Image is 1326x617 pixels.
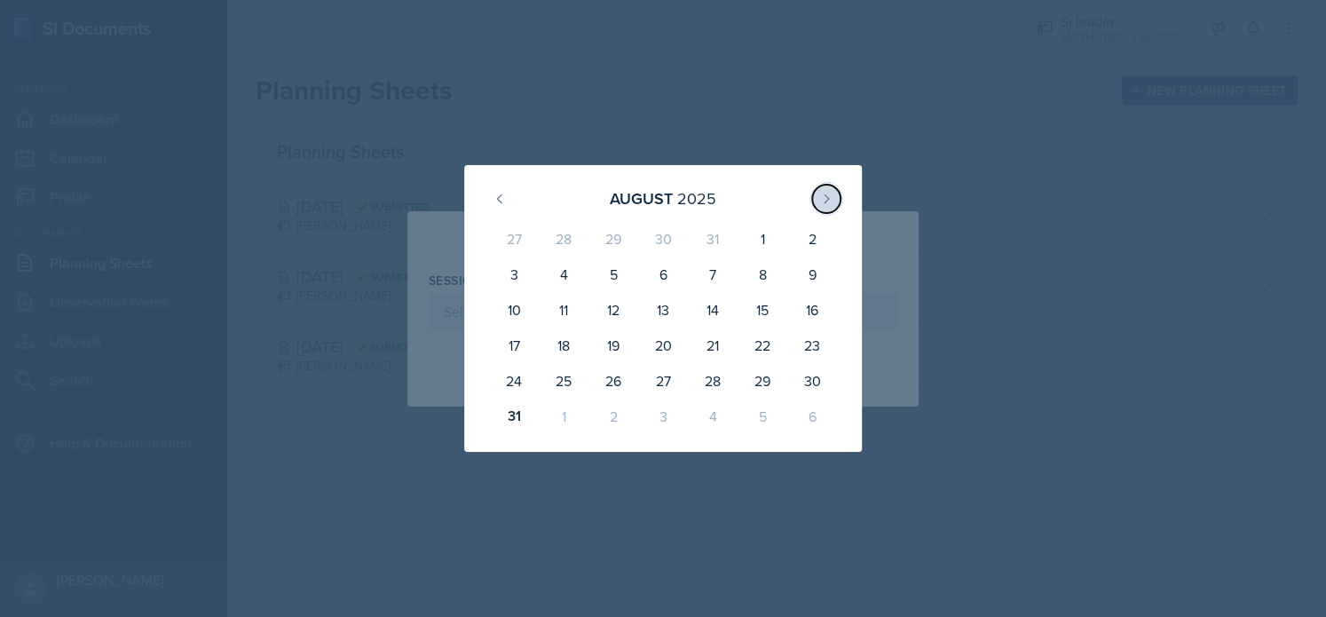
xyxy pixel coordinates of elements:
div: 25 [539,363,588,399]
div: 12 [588,292,638,328]
div: August [610,186,673,210]
div: 29 [738,363,787,399]
div: 30 [638,221,688,257]
div: 1 [738,221,787,257]
div: 14 [688,292,738,328]
div: 5 [738,399,787,434]
div: 3 [489,257,539,292]
div: 1 [539,399,588,434]
div: 6 [787,399,837,434]
div: 23 [787,328,837,363]
div: 11 [539,292,588,328]
div: 8 [738,257,787,292]
div: 20 [638,328,688,363]
div: 22 [738,328,787,363]
div: 15 [738,292,787,328]
div: 13 [638,292,688,328]
div: 31 [489,399,539,434]
div: 3 [638,399,688,434]
div: 5 [588,257,638,292]
div: 28 [688,363,738,399]
div: 28 [539,221,588,257]
div: 10 [489,292,539,328]
div: 2 [588,399,638,434]
div: 18 [539,328,588,363]
div: 9 [787,257,837,292]
div: 2 [787,221,837,257]
div: 31 [688,221,738,257]
div: 7 [688,257,738,292]
div: 16 [787,292,837,328]
div: 27 [638,363,688,399]
div: 17 [489,328,539,363]
div: 24 [489,363,539,399]
div: 26 [588,363,638,399]
div: 4 [688,399,738,434]
div: 2025 [677,186,716,210]
div: 4 [539,257,588,292]
div: 29 [588,221,638,257]
div: 30 [787,363,837,399]
div: 27 [489,221,539,257]
div: 19 [588,328,638,363]
div: 6 [638,257,688,292]
div: 21 [688,328,738,363]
